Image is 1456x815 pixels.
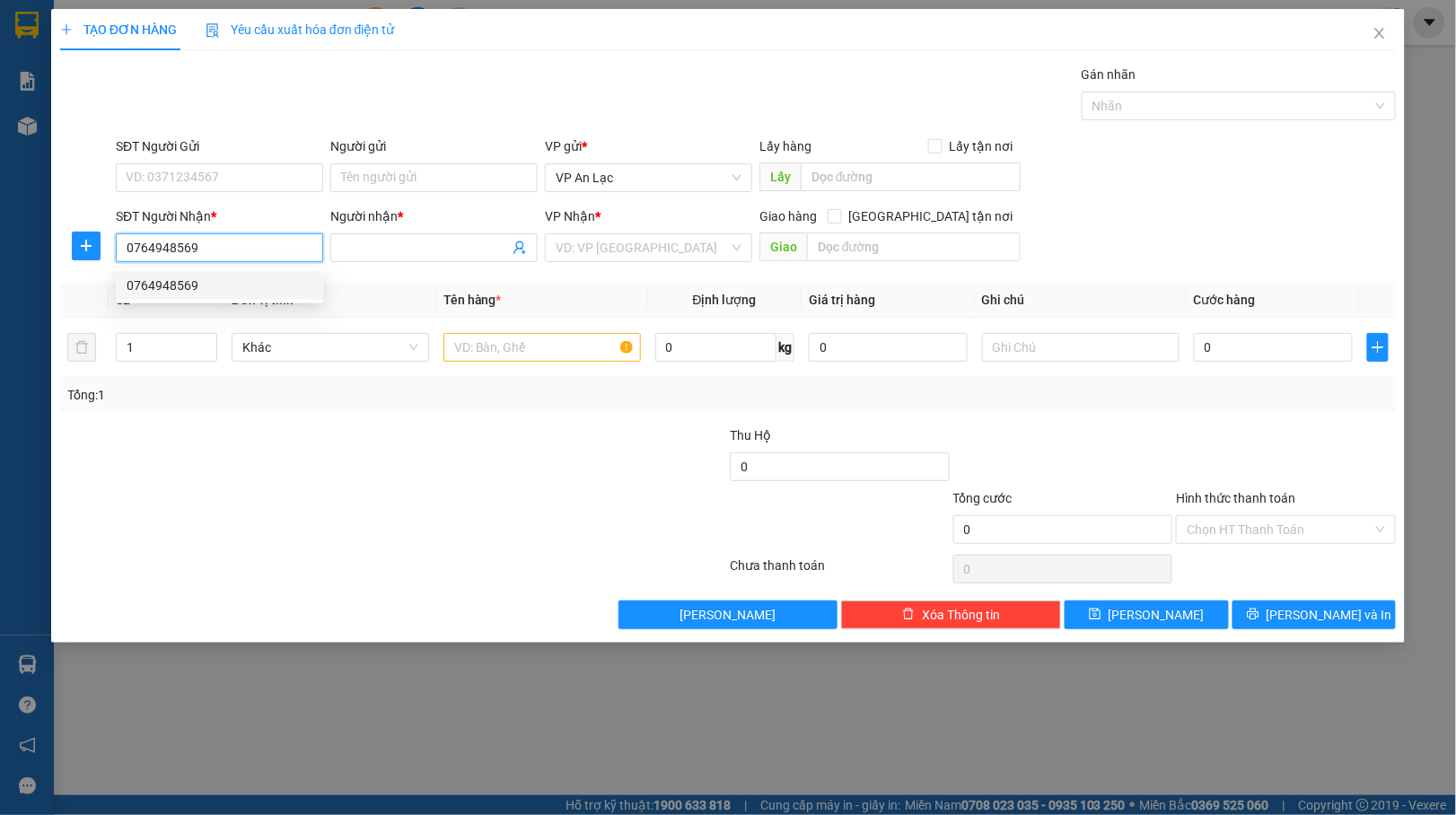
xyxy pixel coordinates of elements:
[1082,67,1136,82] label: Gán nhãn
[60,22,177,37] span: TẠO ĐƠN HÀNG
[22,130,197,160] b: GỬI : VP An Lạc
[922,605,1000,625] span: Xóa Thông tin
[776,333,794,362] span: kg
[759,209,817,223] span: Giao hàng
[1176,491,1295,505] label: Hình thức thanh toán
[809,293,875,307] span: Giá trị hàng
[545,136,752,156] div: VP gửi
[116,136,323,156] div: SĐT Người Gửi
[1368,340,1389,355] span: plus
[330,206,538,226] div: Người nhận
[1267,605,1392,625] span: [PERSON_NAME] và In
[330,136,538,156] div: Người gửi
[809,333,968,362] input: 0
[513,241,527,255] span: user-add
[168,66,750,89] li: Hotline: 02839552959
[127,276,312,295] div: 0764948569
[759,139,811,153] span: Lấy hàng
[975,283,1187,318] th: Ghi chú
[67,333,96,362] button: delete
[1194,293,1256,307] span: Cước hàng
[206,22,395,37] span: Yêu cầu xuất hóa đơn điện tử
[728,556,952,587] div: Chưa thanh toán
[953,491,1013,505] span: Tổng cước
[618,600,838,629] button: [PERSON_NAME]
[206,23,220,38] img: icon
[67,385,563,405] div: Tổng: 1
[1089,608,1101,622] span: save
[556,164,741,191] span: VP An Lạc
[1109,605,1205,625] span: [PERSON_NAME]
[242,334,418,361] span: Khác
[1355,9,1405,59] button: Close
[443,333,641,362] input: VD: Bàn, Ghế
[443,293,502,307] span: Tên hàng
[72,232,101,260] button: plus
[807,232,1021,261] input: Dọc đường
[545,209,595,223] span: VP Nhận
[60,23,73,36] span: plus
[116,271,323,300] div: 0764948569
[1232,600,1397,629] button: printer[PERSON_NAME] và In
[943,136,1021,156] span: Lấy tận nơi
[116,206,323,226] div: SĐT Người Nhận
[759,162,801,191] span: Lấy
[168,44,750,66] li: 26 Phó Cơ Điều, Phường 12
[1367,333,1390,362] button: plus
[1247,608,1259,622] span: printer
[841,600,1061,629] button: deleteXóa Thông tin
[680,605,776,625] span: [PERSON_NAME]
[693,293,757,307] span: Định lượng
[22,22,112,112] img: logo.jpg
[759,232,807,261] span: Giao
[902,608,915,622] span: delete
[982,333,1180,362] input: Ghi Chú
[730,428,771,443] span: Thu Hộ
[73,239,100,253] span: plus
[1373,26,1387,40] span: close
[1065,600,1229,629] button: save[PERSON_NAME]
[842,206,1021,226] span: [GEOGRAPHIC_DATA] tận nơi
[801,162,1021,191] input: Dọc đường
